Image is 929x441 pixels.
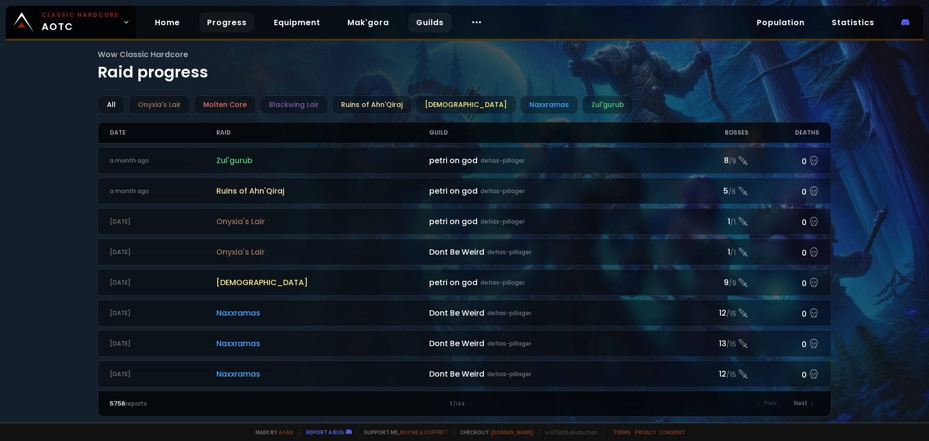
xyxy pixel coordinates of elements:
span: Onyxia's Lair [216,215,429,228]
a: Population [749,13,812,32]
div: Blackwing Lair [260,95,328,114]
small: defias-pillager [487,309,531,318]
a: Report a bug [306,428,344,436]
a: Classic HardcoreAOTC [6,6,135,39]
div: [DATE] [110,248,216,257]
a: Privacy [635,428,656,436]
div: 0 [749,367,820,381]
a: a month agoRuins of Ahn'Qirajpetri on goddefias-pillager5/60 [98,178,832,204]
div: 0 [749,245,820,259]
div: Dont Be Weird [429,337,677,350]
div: 0 [749,336,820,350]
div: 13 [677,337,749,350]
div: 5 [677,185,749,197]
div: Onyxia's Lair [129,95,190,114]
div: Zul'gurub [582,95,633,114]
a: Statistics [824,13,882,32]
small: defias-pillager [487,339,531,348]
a: Buy me a coffee [400,428,448,436]
small: defias-pillager [487,248,531,257]
span: Wow Classic Hardcore [98,48,832,61]
span: Ruins of Ahn'Qiraj [216,185,429,197]
div: Next [788,397,819,411]
div: 0 [749,153,820,167]
div: 0 [749,184,820,198]
span: [DEMOGRAPHIC_DATA] [216,276,429,289]
h1: Raid progress [98,48,832,84]
div: [DATE] [110,339,216,348]
div: All [98,95,125,114]
div: petri on god [429,276,677,289]
div: 1 [287,399,642,408]
a: Home [147,13,188,32]
small: defias-pillager [480,217,524,226]
a: Terms [613,428,631,436]
div: petri on god [429,154,677,167]
a: [DATE]Onyxia's Lairpetri on goddefias-pillager1/10 [98,208,832,235]
a: [DATE]NaxxramasDont Be Weirddefias-pillager12/150 [98,300,832,326]
div: Guild [429,122,677,143]
div: [DATE] [110,217,216,226]
a: [DATE]NaxxramasDont Be Weirddefias-pillager13/150 [98,330,832,357]
span: Naxxramas [216,337,429,350]
div: Date [110,122,216,143]
div: Molten Core [194,95,256,114]
a: Equipment [266,13,328,32]
div: reports [110,399,287,408]
a: Guilds [408,13,451,32]
div: [DATE] [110,309,216,318]
div: 12 [677,307,749,319]
a: a fan [279,428,293,436]
a: [DATE]NaxxramasDont Be Weirddefias-pillager12/150 [98,361,832,387]
small: / 1 [730,248,736,258]
a: [DATE][DEMOGRAPHIC_DATA]petri on goddefias-pillager9/90 [98,269,832,296]
span: Onyxia's Lair [216,246,429,258]
a: [DOMAIN_NAME] [491,428,533,436]
div: [DATE] [110,370,216,379]
div: a month ago [110,156,216,165]
span: AOTC [42,11,119,34]
div: 1 [677,246,749,258]
a: a month agoZul'gurubpetri on goddefias-pillager8/90 [98,147,832,174]
small: / 9 [729,157,736,167]
span: Made by [250,428,293,436]
small: / 9 [729,279,736,289]
div: petri on god [429,185,677,197]
div: 12 [677,368,749,380]
div: 0 [749,306,820,320]
div: Dont Be Weird [429,368,677,380]
div: petri on god [429,215,677,228]
div: Bosses [677,122,749,143]
small: defias-pillager [480,156,524,165]
div: Dont Be Weird [429,246,677,258]
small: defias-pillager [480,187,524,196]
small: / 15 [726,340,736,350]
small: defias-pillager [480,278,524,287]
small: / 6 [728,187,736,197]
div: 0 [749,275,820,289]
span: v. d752d5 - production [539,428,597,436]
div: 0 [749,214,820,228]
div: Ruins of Ahn'Qiraj [332,95,412,114]
span: Support me, [358,428,448,436]
span: Checkout [454,428,533,436]
span: Naxxramas [216,368,429,380]
small: defias-pillager [487,370,531,379]
div: 9 [677,276,749,289]
div: Deaths [749,122,820,143]
small: / 1 [730,218,736,228]
div: 8 [677,154,749,167]
div: [DATE] [110,278,216,287]
a: Consent [659,428,685,436]
a: Mak'gora [340,13,397,32]
div: 1 [677,215,749,228]
div: Prev [752,397,782,411]
div: Naxxramas [520,95,578,114]
span: Zul'gurub [216,154,429,167]
div: a month ago [110,187,216,196]
div: Raid [216,122,429,143]
div: Dont Be Weird [429,307,677,319]
a: [DATE]Onyxia's LairDont Be Weirddefias-pillager1/10 [98,239,832,265]
div: [DEMOGRAPHIC_DATA] [416,95,516,114]
span: 5756 [110,399,125,408]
